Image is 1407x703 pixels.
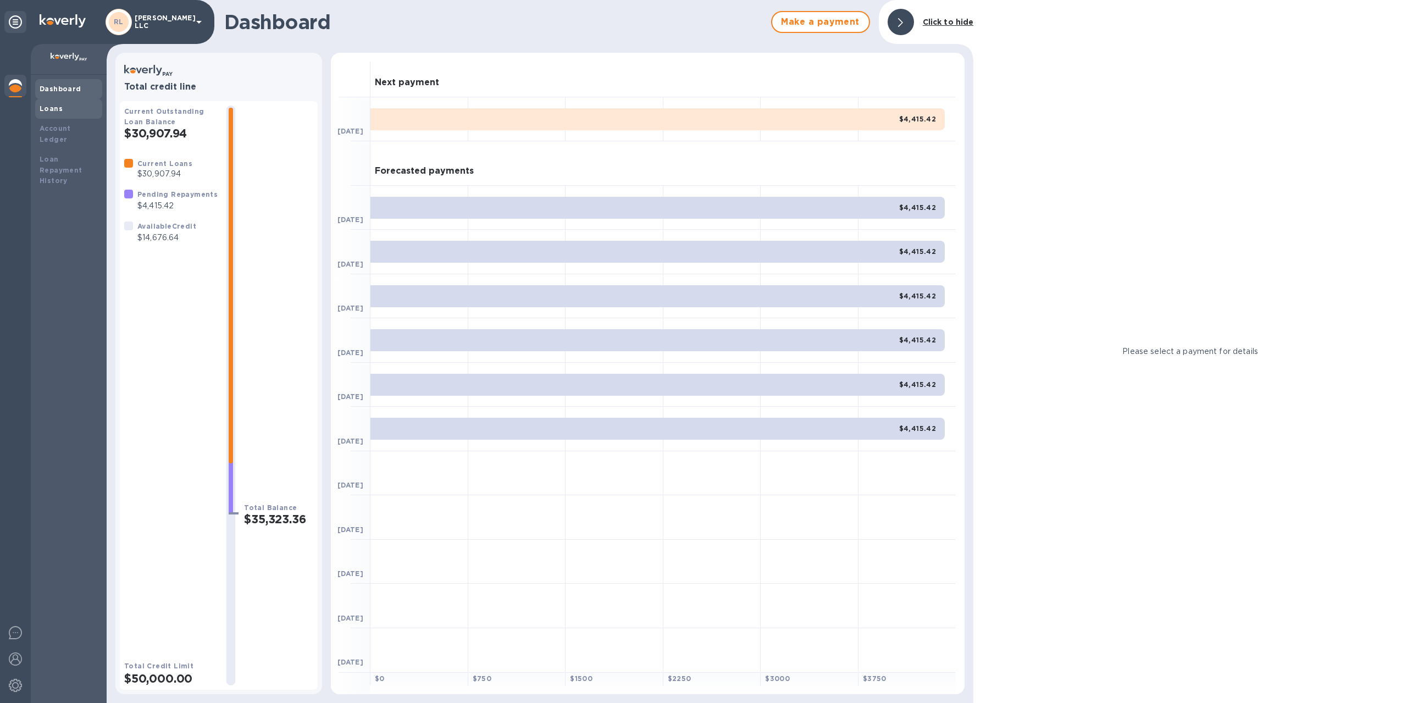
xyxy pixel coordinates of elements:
b: Dashboard [40,85,81,93]
b: Loan Repayment History [40,155,82,185]
h2: $30,907.94 [124,126,218,140]
img: Logo [40,14,86,27]
b: $4,415.42 [899,292,937,300]
b: RL [114,18,124,26]
h2: $50,000.00 [124,672,218,685]
b: Current Outstanding Loan Balance [124,107,204,126]
b: [DATE] [337,481,363,489]
b: Available Credit [137,222,196,230]
b: $4,415.42 [899,336,937,344]
b: $ 750 [473,674,492,683]
b: [DATE] [337,392,363,401]
b: [DATE] [337,215,363,224]
p: Please select a payment for details [1122,346,1258,357]
b: [DATE] [337,304,363,312]
b: $4,415.42 [899,203,937,212]
b: $ 1500 [570,674,592,683]
b: [DATE] [337,614,363,622]
p: $14,676.64 [137,232,196,243]
b: $ 2250 [668,674,691,683]
b: Total Balance [244,503,297,512]
b: Pending Repayments [137,190,218,198]
h3: Forecasted payments [375,166,474,176]
b: Current Loans [137,159,192,168]
b: [DATE] [337,127,363,135]
div: Unpin categories [4,11,26,33]
b: Total Credit Limit [124,662,193,670]
b: [DATE] [337,658,363,666]
span: Make a payment [781,15,860,29]
h2: $35,323.36 [244,512,313,526]
b: [DATE] [337,260,363,268]
button: Make a payment [771,11,870,33]
b: Loans [40,104,63,113]
p: $4,415.42 [137,200,218,212]
b: $ 3000 [765,674,790,683]
p: $30,907.94 [137,168,192,180]
b: $4,415.42 [899,424,937,433]
b: $4,415.42 [899,380,937,389]
b: Click to hide [923,18,974,26]
h3: Next payment [375,78,439,88]
b: $4,415.42 [899,247,937,256]
h1: Dashboard [224,10,766,34]
b: [DATE] [337,348,363,357]
b: $4,415.42 [899,115,937,123]
b: [DATE] [337,569,363,578]
b: [DATE] [337,437,363,445]
h3: Total credit line [124,82,313,92]
b: [DATE] [337,525,363,534]
p: [PERSON_NAME] LLC [135,14,190,30]
b: $ 0 [375,674,385,683]
b: $ 3750 [863,674,887,683]
b: Account Ledger [40,124,71,143]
